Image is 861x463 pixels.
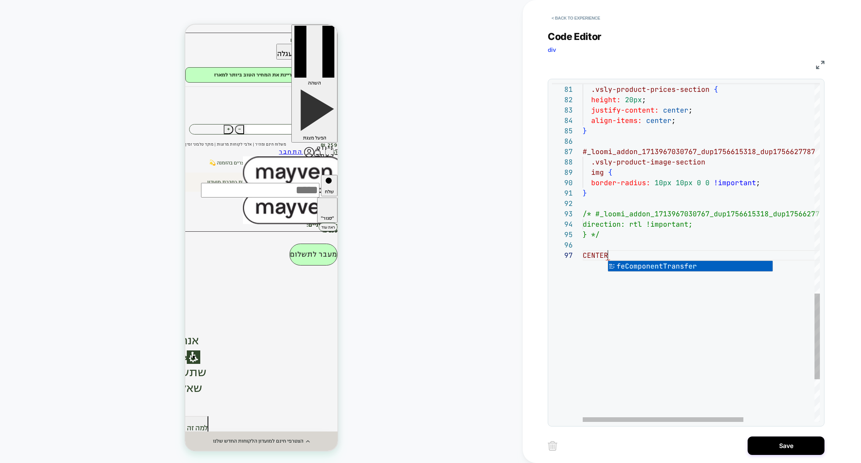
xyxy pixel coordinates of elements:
[583,209,794,218] span: /* #_loomi_addon_1713967030767_dup1756615318_dup17
[552,209,573,219] div: 93
[816,61,824,69] img: fullscreen
[552,198,573,209] div: 92
[552,136,573,146] div: 86
[663,106,688,115] span: center
[104,219,152,241] button: מעבר לתשלום
[591,106,659,115] span: justify-content:
[583,126,587,135] span: }
[548,12,604,24] button: < Back to experience
[548,441,557,451] img: delete
[552,95,573,105] div: 82
[552,105,573,115] div: 83
[2,326,15,339] input: לפתיחה תפריט להתאמה אישית
[58,167,160,200] img: mayven.co.il
[591,95,621,104] span: height:
[140,164,149,171] span: שלח
[136,190,149,197] span: "סגור"
[663,262,667,270] span: T
[748,436,824,455] button: Save
[552,240,573,250] div: 96
[552,219,573,229] div: 94
[552,126,573,136] div: 85
[552,188,573,198] div: 91
[705,178,710,187] span: 0
[655,178,672,187] span: 10px
[642,95,646,104] span: ;
[133,198,152,207] button: ראה עוד
[650,262,659,270] span: en
[714,178,756,187] span: !important
[136,150,152,172] button: שלח
[16,158,134,173] input: חפש.י
[583,220,693,229] span: direction: rtl !important;
[591,168,604,177] span: img
[552,178,573,188] div: 90
[688,262,697,270] span: er
[552,157,573,167] div: 88
[714,85,718,94] span: {
[591,147,803,156] span: loomi_addon_1713967030767_dup1756615318_dup1756627
[688,106,693,115] span: ;
[591,85,710,94] span: .vsly-product-prices-section
[583,189,587,197] span: }
[548,46,556,53] span: div
[552,84,573,95] div: 81
[552,250,573,261] div: 97
[123,55,136,62] span: השהה
[591,116,642,125] span: align-items:
[58,132,160,165] img: mayven.co.il
[552,229,573,240] div: 95
[591,178,650,187] span: border-radius:
[646,116,672,125] span: center
[697,178,701,187] span: 0
[583,147,587,156] span: #
[552,167,573,178] div: 89
[608,261,773,272] div: Suggest
[617,262,697,270] span: fe ompon t ransf
[587,147,591,156] span: _
[608,261,773,271] div: feComponentTransfer
[608,168,612,177] span: {
[625,95,642,104] span: 20px
[676,178,693,187] span: 10px
[552,115,573,126] div: 84
[58,108,160,202] a: לוגו של האתר , לחץ כאן בחזרה לדף הבית
[552,146,573,157] div: 87
[672,116,676,125] span: ;
[803,147,815,156] span: 787
[591,158,705,166] span: .vsly-product-image-section
[583,251,608,260] span: CENTER
[28,413,118,420] div: הצטרפי חינם למועדון הלקוחות החדש שלנו
[548,31,602,42] span: Code Editor
[136,200,150,206] small: ראה עוד
[132,173,152,198] button: "סגור"
[756,178,760,187] span: ;
[625,262,629,270] span: C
